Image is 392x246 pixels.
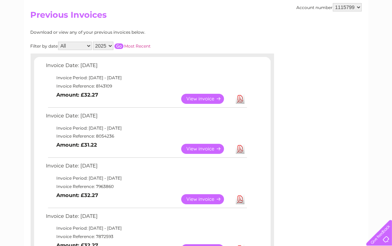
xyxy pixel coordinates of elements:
[287,30,302,35] a: Energy
[45,224,248,232] td: Invoice Period: [DATE] - [DATE]
[306,30,327,35] a: Telecoms
[261,3,309,12] a: 0333 014 3131
[45,61,248,74] td: Invoice Date: [DATE]
[32,4,361,34] div: Clear Business is a trading name of Verastar Limited (registered in [GEOGRAPHIC_DATA] No. 3667643...
[125,43,151,49] a: Most Recent
[236,144,245,154] a: Download
[369,30,385,35] a: Log out
[181,194,232,204] a: View
[31,42,213,50] div: Filter by date
[45,82,248,90] td: Invoice Reference: 8143109
[45,174,248,182] td: Invoice Period: [DATE] - [DATE]
[45,111,248,124] td: Invoice Date: [DATE]
[57,142,97,148] b: Amount: £31.22
[57,192,98,198] b: Amount: £32.27
[236,194,245,204] a: Download
[45,212,248,224] td: Invoice Date: [DATE]
[181,144,232,154] a: View
[45,232,248,241] td: Invoice Reference: 7872593
[31,10,362,23] h2: Previous Invoices
[45,161,248,174] td: Invoice Date: [DATE]
[331,30,342,35] a: Blog
[45,124,248,132] td: Invoice Period: [DATE] - [DATE]
[346,30,363,35] a: Contact
[14,18,49,39] img: logo.png
[45,132,248,140] td: Invoice Reference: 8054236
[57,92,98,98] b: Amount: £32.27
[45,182,248,191] td: Invoice Reference: 7963860
[270,30,283,35] a: Water
[45,74,248,82] td: Invoice Period: [DATE] - [DATE]
[181,94,232,104] a: View
[31,30,213,35] div: Download or view any of your previous invoices below.
[236,94,245,104] a: Download
[297,3,362,11] div: Account number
